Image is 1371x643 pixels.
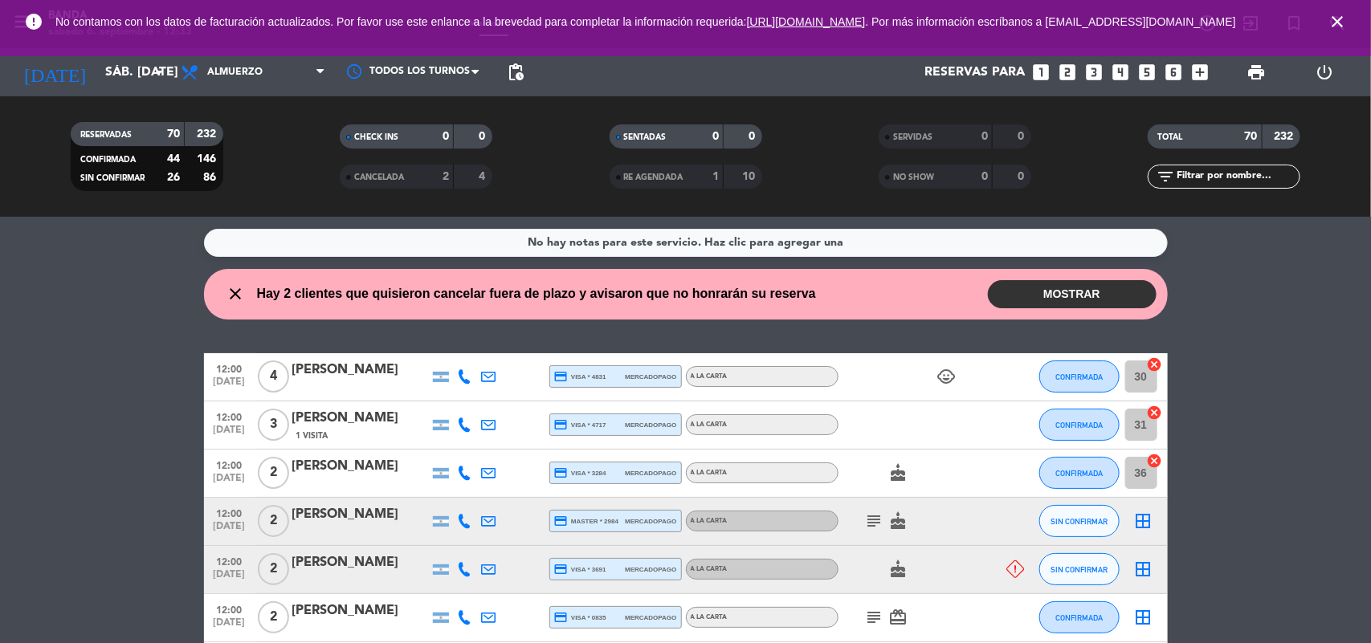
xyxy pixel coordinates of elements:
div: [PERSON_NAME] [292,600,429,621]
span: Almuerzo [207,67,263,78]
span: visa * 3284 [554,466,606,480]
div: [PERSON_NAME] [292,552,429,573]
span: CONFIRMADA [80,156,136,164]
span: Reservas para [925,65,1026,80]
i: [DATE] [12,55,97,90]
span: RE AGENDADA [624,173,683,181]
i: border_all [1134,511,1153,531]
strong: 0 [749,131,758,142]
strong: 0 [981,171,988,182]
i: credit_card [554,369,569,384]
span: SENTADAS [624,133,667,141]
span: mercadopago [625,516,676,527]
span: visa * 3691 [554,562,606,576]
span: 2 [258,601,289,633]
span: RESERVADAS [80,131,132,139]
span: SIN CONFIRMAR [1051,517,1108,526]
i: looks_two [1058,62,1079,83]
strong: 0 [1018,131,1027,142]
span: No contamos con los datos de facturación actualizados. Por favor use este enlance a la brevedad p... [55,15,1236,28]
span: TOTAL [1157,133,1182,141]
strong: 2 [443,171,449,182]
span: mercadopago [625,468,676,478]
a: [URL][DOMAIN_NAME] [747,15,866,28]
span: CHECK INS [354,133,398,141]
input: Filtrar por nombre... [1175,168,1300,185]
strong: 0 [443,131,449,142]
strong: 0 [1018,171,1027,182]
button: SIN CONFIRMAR [1039,505,1120,537]
span: mercadopago [625,564,676,575]
span: 2 [258,553,289,585]
span: master * 2984 [554,514,619,528]
i: border_all [1134,560,1153,579]
span: SIN CONFIRMAR [1051,565,1108,574]
i: looks_one [1031,62,1052,83]
i: cancel [1147,356,1163,372]
div: [PERSON_NAME] [292,408,429,429]
i: error [24,12,43,31]
span: 4 [258,360,289,393]
span: CONFIRMADA [1055,613,1103,622]
span: CONFIRMADA [1055,421,1103,429]
i: credit_card [554,610,569,625]
i: card_giftcard [889,608,908,627]
i: add_box [1190,62,1211,83]
span: CANCELADA [354,173,404,181]
span: pending_actions [506,63,525,82]
span: [DATE] [210,473,250,491]
span: A LA CARTA [691,614,728,621]
span: CONFIRMADA [1055,372,1103,381]
span: mercadopago [625,420,676,430]
button: SIN CONFIRMAR [1039,553,1120,585]
span: mercadopago [625,612,676,623]
button: CONFIRMADA [1039,360,1120,393]
strong: 70 [1245,131,1258,142]
span: 2 [258,505,289,537]
i: cake [889,560,908,579]
span: A LA CARTA [691,373,728,380]
strong: 44 [167,153,180,165]
i: border_all [1134,608,1153,627]
strong: 146 [197,153,219,165]
i: looks_3 [1084,62,1105,83]
i: credit_card [554,514,569,528]
span: 12:00 [210,503,250,522]
button: CONFIRMADA [1039,409,1120,441]
span: [DATE] [210,521,250,539]
strong: 70 [167,128,180,140]
strong: 232 [1275,131,1297,142]
span: 12:00 [210,407,250,425]
button: CONFIRMADA [1039,457,1120,489]
span: visa * 4717 [554,417,606,432]
i: credit_card [554,417,569,432]
i: close [1328,12,1347,31]
span: [DATE] [210,425,250,443]
span: print [1247,63,1266,82]
i: arrow_drop_down [149,63,169,82]
i: cake [889,511,908,531]
span: 3 [258,409,289,441]
i: child_care [937,367,957,386]
div: [PERSON_NAME] [292,360,429,381]
i: filter_list [1156,167,1175,186]
span: 1 Visita [296,429,328,442]
span: 12:00 [210,359,250,377]
div: [PERSON_NAME] [292,456,429,477]
strong: 4 [479,171,489,182]
button: MOSTRAR [988,280,1157,308]
strong: 0 [479,131,489,142]
div: No hay notas para este servicio. Haz clic para agregar una [528,234,843,252]
strong: 0 [712,131,719,142]
span: [DATE] [210,376,250,395]
span: A LA CARTA [691,518,728,524]
span: [DATE] [210,617,250,636]
span: 12:00 [210,600,250,618]
span: visa * 0835 [554,610,606,625]
span: 12:00 [210,551,250,570]
strong: 0 [981,131,988,142]
i: power_settings_new [1315,63,1334,82]
i: subject [865,511,884,531]
div: LOG OUT [1291,48,1359,96]
i: cake [889,463,908,482]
